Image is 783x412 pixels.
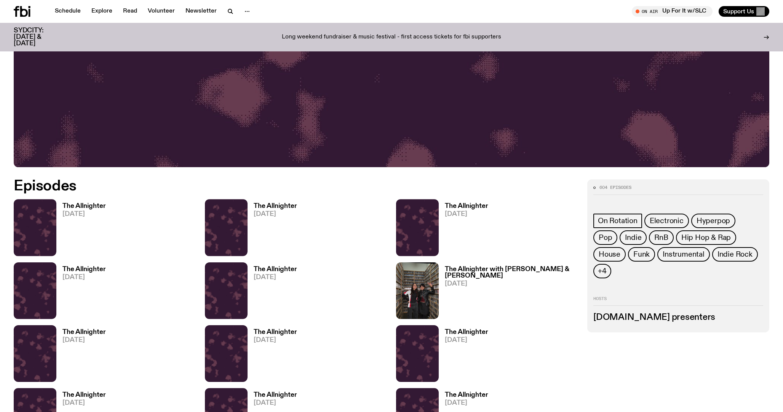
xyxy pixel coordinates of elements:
[712,247,758,262] a: Indie Rock
[254,400,297,406] span: [DATE]
[118,6,142,17] a: Read
[593,297,763,306] h2: Hosts
[62,203,106,209] h3: The Allnighter
[56,329,106,382] a: The Allnighter[DATE]
[598,217,638,225] span: On Rotation
[254,274,297,281] span: [DATE]
[625,233,641,242] span: Indie
[62,337,106,343] span: [DATE]
[633,250,650,259] span: Funk
[620,230,647,245] a: Indie
[717,250,753,259] span: Indie Rock
[62,274,106,281] span: [DATE]
[62,211,106,217] span: [DATE]
[254,203,297,209] h3: The Allnighter
[181,6,221,17] a: Newsletter
[632,6,713,17] button: On AirUp For It w/SLC
[723,8,754,15] span: Support Us
[445,337,488,343] span: [DATE]
[62,266,106,273] h3: The Allnighter
[87,6,117,17] a: Explore
[445,203,488,209] h3: The Allnighter
[445,266,578,279] h3: The Allnighter with [PERSON_NAME] & [PERSON_NAME]
[254,266,297,273] h3: The Allnighter
[62,392,106,398] h3: The Allnighter
[56,266,106,319] a: The Allnighter[DATE]
[650,217,684,225] span: Electronic
[62,329,106,335] h3: The Allnighter
[254,337,297,343] span: [DATE]
[644,214,689,228] a: Electronic
[719,6,769,17] button: Support Us
[439,203,488,256] a: The Allnighter[DATE]
[62,400,106,406] span: [DATE]
[248,266,297,319] a: The Allnighter[DATE]
[676,230,736,245] a: Hip Hop & Rap
[14,179,515,193] h2: Episodes
[593,230,617,245] a: Pop
[439,266,578,319] a: The Allnighter with [PERSON_NAME] & [PERSON_NAME][DATE]
[628,247,655,262] a: Funk
[445,211,488,217] span: [DATE]
[445,281,578,287] span: [DATE]
[593,264,611,278] button: +4
[599,185,631,190] span: 604 episodes
[143,6,179,17] a: Volunteer
[254,392,297,398] h3: The Allnighter
[649,230,673,245] a: RnB
[657,247,710,262] a: Instrumental
[282,34,501,41] p: Long weekend fundraiser & music festival - first access tickets for fbi supporters
[654,233,668,242] span: RnB
[681,233,731,242] span: Hip Hop & Rap
[248,329,297,382] a: The Allnighter[DATE]
[593,247,626,262] a: House
[445,392,488,398] h3: The Allnighter
[56,203,106,256] a: The Allnighter[DATE]
[599,233,612,242] span: Pop
[599,250,620,259] span: House
[445,400,488,406] span: [DATE]
[663,250,705,259] span: Instrumental
[254,211,297,217] span: [DATE]
[593,214,642,228] a: On Rotation
[598,267,607,275] span: +4
[248,203,297,256] a: The Allnighter[DATE]
[439,329,488,382] a: The Allnighter[DATE]
[14,27,62,47] h3: SYDCITY: [DATE] & [DATE]
[445,329,488,335] h3: The Allnighter
[691,214,735,228] a: Hyperpop
[697,217,730,225] span: Hyperpop
[50,6,85,17] a: Schedule
[593,313,763,322] h3: [DOMAIN_NAME] presenters
[254,329,297,335] h3: The Allnighter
